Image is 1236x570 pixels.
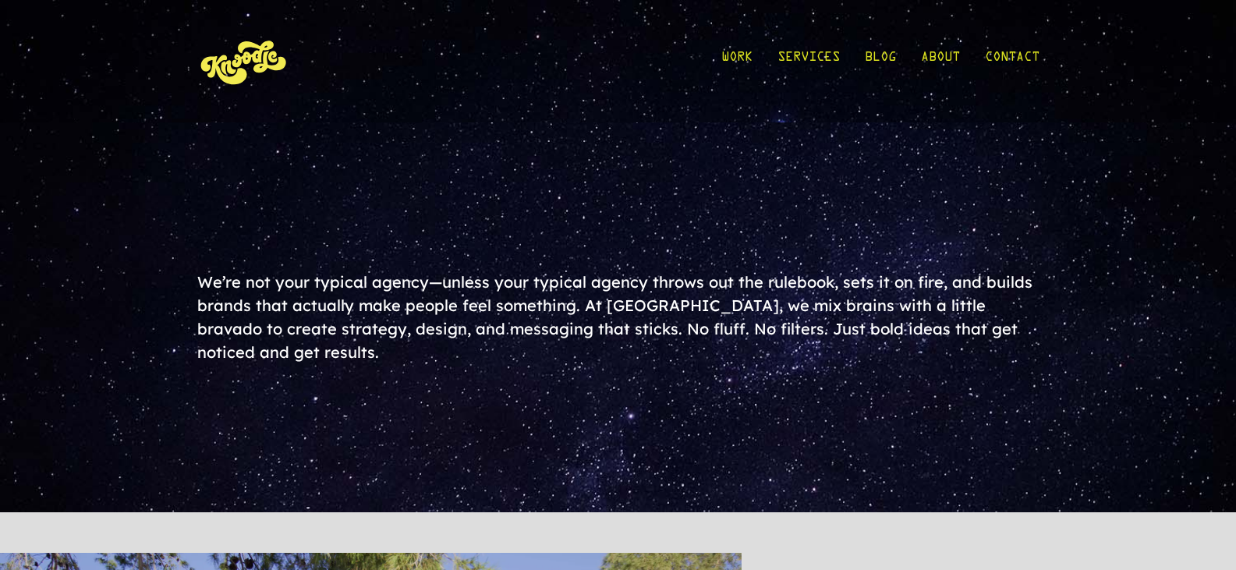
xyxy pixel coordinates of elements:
a: About [921,25,960,97]
a: Work [721,25,753,97]
div: We’re not your typical agency—unless your typical agency throws out the rulebook, sets it on fire... [197,271,1039,364]
a: Contact [985,25,1039,97]
a: Blog [865,25,896,97]
img: KnoLogo(yellow) [197,25,291,97]
a: Services [777,25,840,97]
